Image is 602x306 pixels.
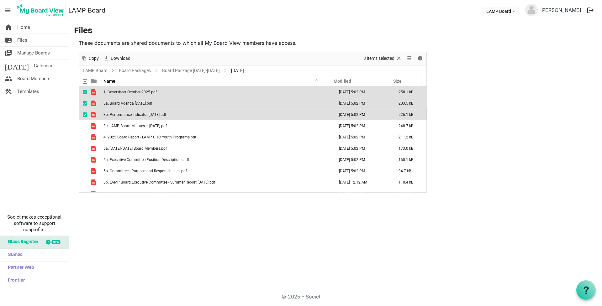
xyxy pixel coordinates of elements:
[332,132,392,143] td: October 09, 2025 5:02 PM column header Modified
[17,72,50,85] span: Board Members
[87,98,102,109] td: is template cell column header type
[79,177,87,188] td: checkbox
[102,165,332,177] td: 5b. Committees Purpose and Responsibilities.pdf is template cell column header Name
[103,124,167,128] span: 3c. LAMP Board Minutes – [DATE].pdf
[103,146,167,151] span: 5a. [DATE]-[DATE] Board Members.pdf
[5,72,12,85] span: people
[87,177,102,188] td: is template cell column header type
[393,79,402,84] span: Size
[103,135,196,139] span: 4. 2025 Board Report - LAMP CHC Youth Programs.pdf
[68,4,105,17] a: LAMP Board
[392,165,426,177] td: 94.7 kB is template cell column header Size
[103,79,115,84] span: Name
[17,85,39,98] span: Templates
[118,67,152,75] a: Board Packages
[79,39,427,47] p: These documents are shared documents to which all My Board View members have access.
[74,26,597,37] h3: Files
[17,21,30,34] span: Home
[332,154,392,165] td: October 09, 2025 5:02 PM column header Modified
[584,4,597,17] button: logout
[103,90,157,94] span: 1. Coversheet October-2025.pdf
[102,120,332,132] td: 3c. LAMP Board Minutes – June 19th, 2025.pdf is template cell column header Name
[103,180,215,184] span: 6b. LAMP Board Executive Committee - Summer Report [DATE].pdf
[87,188,102,199] td: is template cell column header type
[161,67,221,75] a: Board Package [DATE]-[DATE]
[82,67,109,75] a: LAMP Board
[5,249,23,261] span: Sumac
[79,120,87,132] td: checkbox
[87,154,102,165] td: is template cell column header type
[405,54,413,62] button: View dropdownbutton
[5,274,25,287] span: Frontier
[5,262,34,274] span: Partner Web
[230,67,245,75] span: [DATE]
[282,293,320,300] a: © 2025 - Societ
[332,177,392,188] td: October 11, 2025 12:12 AM column header Modified
[525,4,538,16] img: no-profile-picture.svg
[334,79,351,84] span: Modified
[103,101,152,106] span: 3a. Board Agenda [DATE].pdf
[79,143,87,154] td: checkbox
[88,54,99,62] span: Copy
[102,177,332,188] td: 6b. LAMP Board Executive Committee - Summer Report October 2025.pdf is template cell column heade...
[482,7,519,15] button: LAMP Board dropdownbutton
[102,98,332,109] td: 3a. Board Agenda October 2025.pdf is template cell column header Name
[102,154,332,165] td: 5a. Executive Committee Position Descriptions.pdf is template cell column header Name
[87,165,102,177] td: is template cell column header type
[2,4,14,16] span: menu
[87,120,102,132] td: is template cell column header type
[51,240,61,244] div: new
[17,47,50,59] span: Manage Boards
[392,188,426,199] td: 81.8 kB is template cell column header Size
[103,191,174,196] span: 6c. Board Annual-Work-Plan-2025-26.xlsx
[34,60,52,72] span: Calendar
[103,169,187,173] span: 5b. Committees Purpose and Responsibilities.pdf
[332,109,392,120] td: October 09, 2025 5:02 PM column header Modified
[79,98,87,109] td: checkbox
[103,112,166,117] span: 3b. Performance Indicator [DATE].pdf
[102,54,132,62] button: Download
[392,143,426,154] td: 173.0 kB is template cell column header Size
[332,165,392,177] td: October 09, 2025 5:02 PM column header Modified
[392,177,426,188] td: 110.4 kB is template cell column header Size
[416,54,425,62] button: Details
[392,132,426,143] td: 211.2 kB is template cell column header Size
[79,165,87,177] td: checkbox
[392,98,426,109] td: 203.5 kB is template cell column header Size
[87,132,102,143] td: is template cell column header type
[392,120,426,132] td: 248.7 kB is template cell column header Size
[363,54,395,62] span: 3 items selected
[392,109,426,120] td: 226.1 kB is template cell column header Size
[102,143,332,154] td: 5a. 2025-2026 Board Members.pdf is template cell column header Name
[332,143,392,154] td: October 09, 2025 5:02 PM column header Modified
[80,54,100,62] button: Copy
[538,4,584,16] a: [PERSON_NAME]
[103,158,189,162] span: 5a. Executive Committee Position Descriptions.pdf
[5,236,38,248] span: Glass Register
[362,54,403,62] button: Selection
[102,132,332,143] td: 4. 2025 Board Report - LAMP CHC Youth Programs.pdf is template cell column header Name
[79,188,87,199] td: checkbox
[332,86,392,98] td: October 09, 2025 5:02 PM column header Modified
[332,98,392,109] td: October 09, 2025 5:02 PM column header Modified
[79,109,87,120] td: checkbox
[79,132,87,143] td: checkbox
[404,52,415,65] div: View
[15,3,68,18] a: My Board View Logo
[87,143,102,154] td: is template cell column header type
[392,154,426,165] td: 160.1 kB is template cell column header Size
[17,34,27,46] span: Files
[5,21,12,34] span: home
[101,52,133,65] div: Download
[87,109,102,120] td: is template cell column header type
[15,3,66,18] img: My Board View Logo
[5,85,12,98] span: construction
[87,86,102,98] td: is template cell column header type
[3,214,66,233] span: Societ makes exceptional software to support nonprofits.
[79,154,87,165] td: checkbox
[110,54,131,62] span: Download
[102,86,332,98] td: 1. Coversheet October-2025.pdf is template cell column header Name
[79,52,101,65] div: Copy
[332,120,392,132] td: October 09, 2025 5:02 PM column header Modified
[79,86,87,98] td: checkbox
